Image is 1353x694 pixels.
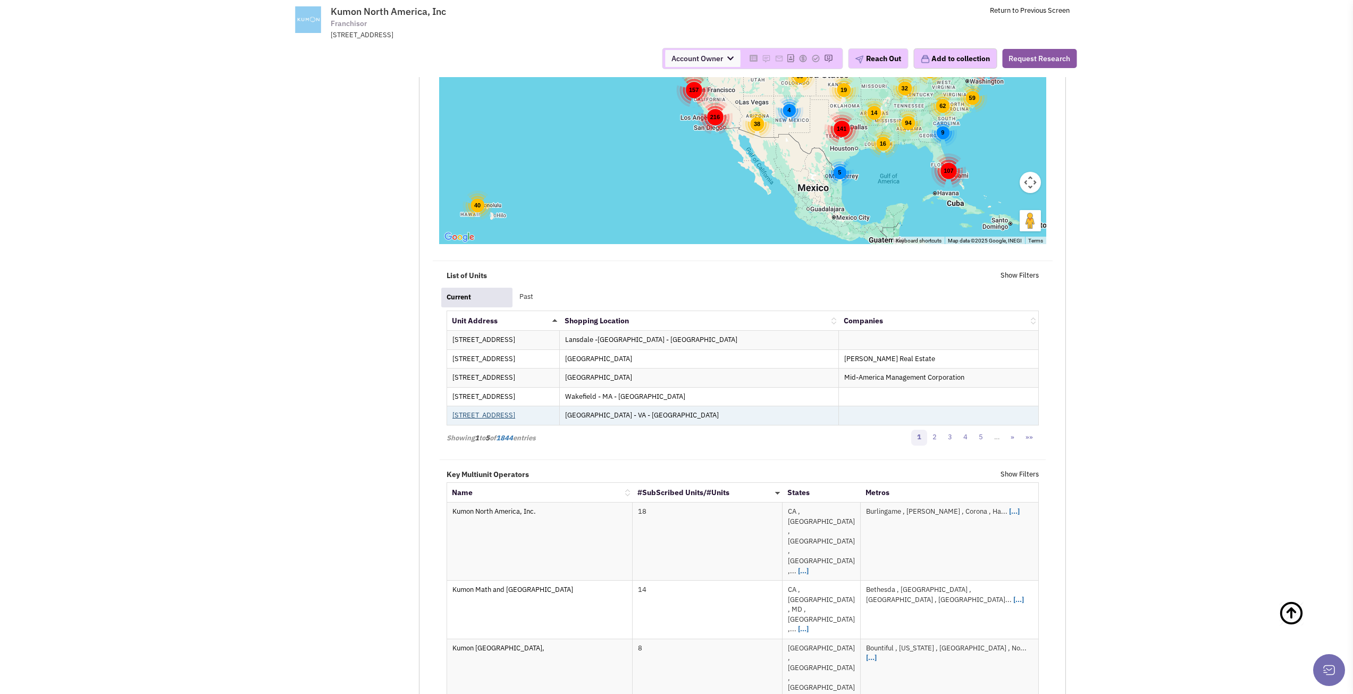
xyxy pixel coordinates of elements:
a: [STREET_ADDRESS] [452,392,515,401]
a: Mid-America Management Corporation [844,373,964,382]
a: [STREET_ADDRESS] [452,411,515,420]
a: Return to Previous Screen [990,6,1070,15]
a: [...] [798,566,809,576]
a: [STREET_ADDRESS] [452,373,515,382]
span: 5 [485,433,490,442]
div: 9 [929,119,957,147]
div: 16 [868,129,898,159]
span: CA , [GEOGRAPHIC_DATA] , MD , [GEOGRAPHIC_DATA] ,... [788,585,855,633]
h4: Key Multiunit Operators [447,470,736,479]
div: 59 [957,83,987,113]
a: Kumon Math and [GEOGRAPHIC_DATA] [452,585,573,594]
a: Show Filters [1001,271,1039,281]
a: Show Filters [1001,470,1039,480]
div: 141 [824,111,859,146]
a: Past [514,287,586,307]
button: Keyboard shortcuts [896,237,942,245]
span: Map data ©2025 Google, INEGI [948,238,1022,244]
a: 2 [927,430,943,446]
div: Showing to of entries [447,429,635,444]
a: [GEOGRAPHIC_DATA] [565,373,632,382]
img: Please add to your accounts [799,54,807,63]
div: 38 [742,109,772,139]
img: icon-collection-lavender.png [920,54,930,64]
a: Current [441,288,512,308]
a: » [1005,430,1020,446]
a: Terms (opens in new tab) [1028,238,1043,244]
a: [...] [798,624,809,634]
a: [STREET_ADDRESS] [452,354,515,363]
a: [GEOGRAPHIC_DATA] - VA - [GEOGRAPHIC_DATA] [565,411,719,420]
span: Account Owner [665,50,740,67]
div: 19 [829,76,859,105]
a: Kumon North America, Inc. [452,507,536,516]
div: [STREET_ADDRESS] [331,30,608,40]
h4: List of Units [447,271,736,280]
div: 157 [676,73,711,108]
a: [...] [866,653,877,663]
td: 18 [633,502,783,580]
div: 4 [775,96,803,124]
span: Franchisor [331,18,367,29]
a: [PERSON_NAME] Real Estate [844,354,935,363]
span: Kumon North America, Inc [331,5,446,18]
div: 94 [893,108,923,138]
a: [STREET_ADDRESS] [452,335,515,344]
a: Wakefield - MA - [GEOGRAPHIC_DATA] [565,392,685,401]
a: Unit Address [452,316,498,325]
td: 14 [633,580,783,639]
div: 5 [826,158,854,187]
button: Map camera controls [1020,172,1041,193]
span: 1 [475,433,479,442]
button: Drag Pegman onto the map to open Street View [1020,210,1041,231]
a: Shopping Location [565,316,629,325]
img: Please add to your accounts [762,54,770,63]
a: #SubScribed Units/#Units [637,488,729,497]
a: Name [452,488,473,497]
a: … [988,430,1005,446]
a: [...] [1009,507,1020,517]
span: Burlingame , [PERSON_NAME] , Corona , Ha... [866,507,1007,516]
button: Reach Out [848,48,908,69]
a: Companies [844,316,883,325]
a: [GEOGRAPHIC_DATA] [565,354,632,363]
button: Add to collection [913,48,997,69]
div: 107 [931,153,966,188]
div: 14 [859,98,889,128]
img: Please add to your accounts [811,54,820,63]
img: plane.png [855,55,863,64]
span: CA , [GEOGRAPHIC_DATA] , [GEOGRAPHIC_DATA] , [GEOGRAPHIC_DATA] ,... [788,507,855,575]
span: Bethesda , [GEOGRAPHIC_DATA] , [GEOGRAPHIC_DATA] , [GEOGRAPHIC_DATA]... [866,585,1012,604]
a: »» [1020,430,1039,446]
img: Please add to your accounts [775,54,783,63]
a: Open this area in Google Maps (opens a new window) [442,230,477,244]
div: 32 [890,74,920,104]
th: Metros [861,483,1038,502]
a: 3 [942,430,958,446]
img: Please add to your accounts [824,54,833,63]
a: Kumon [GEOGRAPHIC_DATA], [452,643,544,653]
a: 5 [973,430,989,446]
a: Back To Top [1279,590,1332,659]
span: Bountiful , [US_STATE] , [GEOGRAPHIC_DATA] , No... [866,643,1027,653]
div: 216 [697,100,733,135]
div: 62 [928,91,957,121]
button: Request Research [1002,49,1077,68]
img: Google [442,230,477,244]
a: Lansdale -[GEOGRAPHIC_DATA] - [GEOGRAPHIC_DATA] [565,335,737,344]
a: 4 [957,430,973,446]
span: 1844 [496,433,513,442]
a: 1 [911,430,927,446]
th: States [783,483,861,502]
a: [...] [1013,595,1024,605]
div: 40 [463,190,492,220]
